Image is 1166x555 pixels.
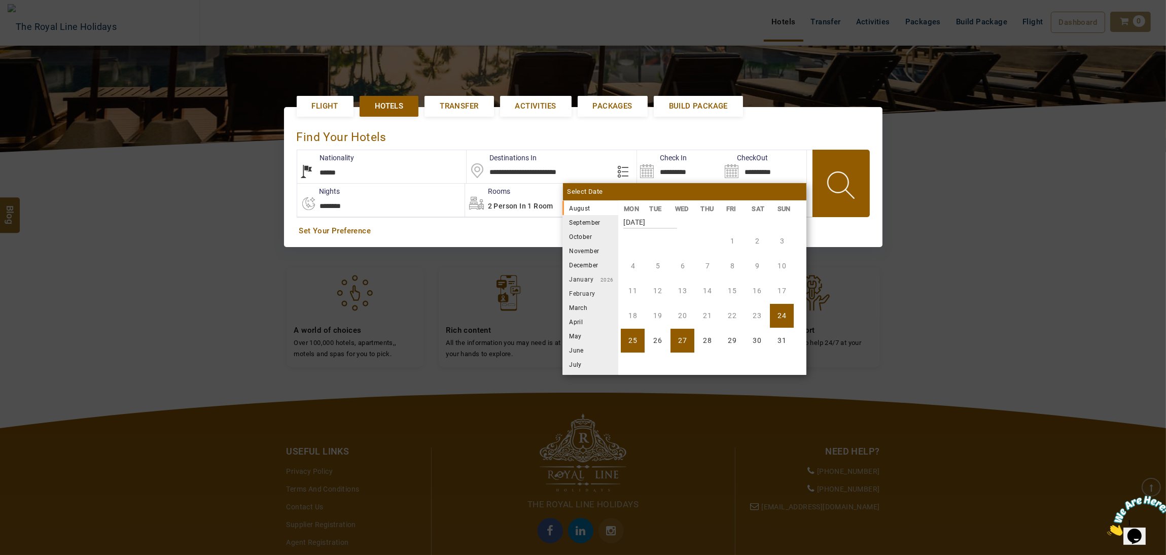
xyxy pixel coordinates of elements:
span: Transfer [440,101,478,112]
strong: [DATE] [623,211,677,229]
span: 1 [4,4,8,13]
li: Tuesday, 26 August 2025 [646,329,669,353]
span: Hotels [375,101,403,112]
li: Monday, 25 August 2025 [621,329,645,353]
a: Transfer [425,96,493,117]
img: Chat attention grabber [4,4,67,44]
li: THU [695,203,721,214]
li: June [562,343,618,357]
span: Flight [312,101,338,112]
li: Friday, 29 August 2025 [720,329,744,353]
li: FRI [721,203,747,214]
label: Rooms [465,186,510,196]
li: TUE [644,203,670,214]
div: Find Your Hotels [297,120,870,150]
li: September [562,215,618,229]
li: WED [669,203,695,214]
label: Check In [637,153,687,163]
a: Activities [500,96,572,117]
input: Search [722,150,806,183]
input: Search [637,150,722,183]
a: Flight [297,96,354,117]
li: Wednesday, 27 August 2025 [670,329,694,353]
a: Packages [578,96,648,117]
span: Packages [593,101,632,112]
li: May [562,329,618,343]
li: SAT [747,203,772,214]
li: Sunday, 24 August 2025 [770,304,794,328]
a: Set Your Preference [299,226,867,236]
li: April [562,315,618,329]
label: Nationality [297,153,355,163]
li: July [562,357,618,371]
small: 2026 [593,277,614,283]
li: February [562,286,618,300]
a: Build Package [654,96,743,117]
span: Activities [515,101,556,112]
li: Sunday, 31 August 2025 [770,329,794,353]
label: nights [297,186,340,196]
li: Thursday, 28 August 2025 [695,329,719,353]
li: August [562,201,618,215]
li: December [562,258,618,272]
small: 2025 [590,206,661,212]
li: November [562,244,618,258]
div: Select Date [563,183,806,200]
li: Saturday, 30 August 2025 [745,329,769,353]
iframe: chat widget [1103,492,1166,540]
a: Hotels [360,96,418,117]
li: SUN [772,203,798,214]
span: 2 Person in 1 Room [488,202,553,210]
li: March [562,300,618,315]
label: Destinations In [467,153,537,163]
span: Build Package [669,101,728,112]
label: CheckOut [722,153,768,163]
li: MON [618,203,644,214]
li: October [562,229,618,244]
li: January [562,272,618,286]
